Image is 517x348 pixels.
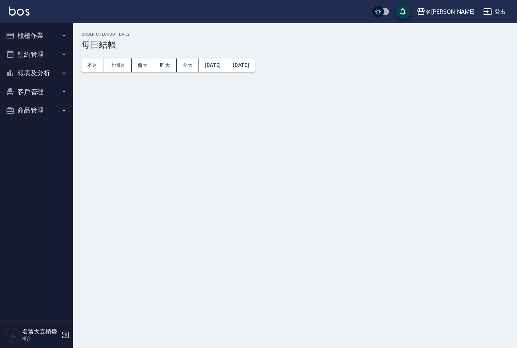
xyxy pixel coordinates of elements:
button: 預約管理 [3,45,70,64]
button: 商品管理 [3,101,70,120]
h5: 名留大直櫃臺 [22,328,59,335]
p: 櫃台 [22,335,59,342]
button: 本月 [81,58,104,72]
button: 今天 [177,58,199,72]
button: 上個月 [104,58,132,72]
button: 報表及分析 [3,64,70,82]
button: 客戶管理 [3,82,70,101]
button: 名[PERSON_NAME] [414,4,477,19]
button: 前天 [132,58,154,72]
button: save [396,4,410,19]
h3: 每日結帳 [81,40,508,50]
img: Logo [9,7,29,16]
button: 櫃檯作業 [3,26,70,45]
button: 登出 [480,5,508,19]
img: Person [6,328,20,342]
button: 昨天 [154,58,177,72]
h2: Order checkout daily [81,32,508,37]
div: 名[PERSON_NAME] [425,7,474,16]
button: [DATE] [227,58,255,72]
button: [DATE] [199,58,227,72]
